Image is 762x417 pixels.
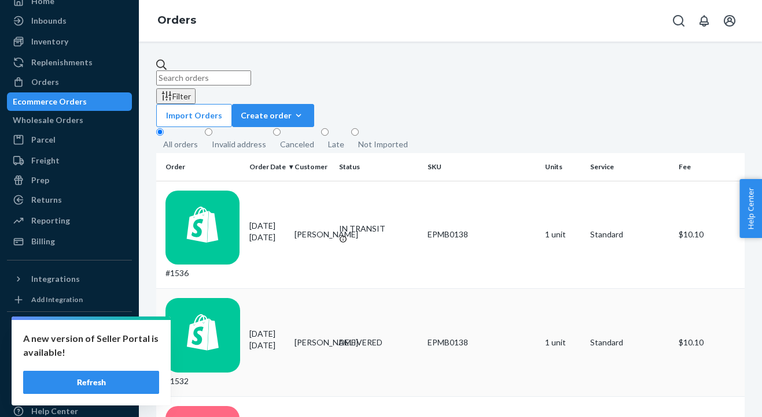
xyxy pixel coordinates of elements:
div: [DATE] [249,328,285,351]
td: $10.10 [674,181,745,289]
button: Open notifications [693,9,716,32]
div: Freight [31,155,60,166]
div: Billing [31,236,55,247]
a: Add Fast Tag [7,344,132,358]
div: #1536 [165,191,240,280]
div: Prep [31,174,49,186]
button: Help Center [739,179,762,238]
div: EPMB0138 [428,337,536,348]
input: Canceled [273,128,281,136]
td: [PERSON_NAME] [290,181,335,289]
button: Fast Tags [7,321,132,340]
button: Create order [232,104,314,127]
div: Integrations [31,273,80,285]
button: Filter [156,88,196,104]
td: $10.10 [674,289,745,397]
a: Parcel [7,131,132,149]
th: SKU [423,153,540,181]
div: Filter [161,90,191,102]
div: Invalid address [212,139,266,150]
div: IN TRANSIT [339,223,418,234]
a: Orders [7,73,132,91]
a: Add Integration [7,293,132,307]
a: Inventory [7,32,132,51]
div: Replenishments [31,57,93,68]
div: [DATE] [249,220,285,243]
a: Billing [7,232,132,251]
div: All orders [163,139,198,150]
a: Replenishments [7,53,132,72]
div: Create order [241,110,305,121]
div: Late [328,139,344,150]
p: Standard [590,229,669,240]
button: Import Orders [156,104,232,127]
p: [DATE] [249,340,285,351]
button: Open account menu [718,9,741,32]
p: Standard [590,337,669,348]
button: Integrations [7,270,132,288]
button: Open Search Box [667,9,690,32]
a: Reporting [7,211,132,230]
input: Invalid address [205,128,212,136]
a: Orders [157,14,196,27]
input: All orders [156,128,164,136]
div: DELIVERED [339,337,418,348]
div: Inventory [31,36,68,47]
th: Status [334,153,423,181]
div: Canceled [280,139,314,150]
th: Fee [674,153,745,181]
div: Customer [295,162,330,172]
td: [PERSON_NAME] [290,289,335,397]
div: Add Integration [31,295,83,304]
td: 1 unit [540,181,586,289]
th: Order [156,153,245,181]
ol: breadcrumbs [148,4,205,38]
input: Search orders [156,70,251,85]
a: Wholesale Orders [7,111,132,129]
a: Ecommerce Orders [7,92,132,111]
input: Not Imported [351,128,359,136]
div: #1532 [165,298,240,387]
p: A new version of Seller Portal is available! [23,332,159,359]
a: Returns [7,191,132,209]
div: Orders [31,76,59,88]
input: Late [321,128,329,136]
a: Prep [7,171,132,189]
a: Talk to Support [7,382,132,401]
div: Returns [31,194,62,206]
a: Freight [7,151,132,170]
button: Refresh [23,371,159,394]
a: Inbounds [7,12,132,30]
div: Ecommerce Orders [13,96,87,107]
div: EPMB0138 [428,229,536,240]
th: Units [540,153,586,181]
div: Reporting [31,215,70,226]
div: Help Center [31,405,78,417]
td: 1 unit [540,289,586,397]
th: Service [586,153,674,181]
th: Order Date [245,153,290,181]
div: Not Imported [358,139,408,150]
div: Parcel [31,134,56,146]
div: Wholesale Orders [13,114,83,126]
div: Inbounds [31,15,67,27]
p: [DATE] [249,232,285,243]
a: Settings [7,363,132,381]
